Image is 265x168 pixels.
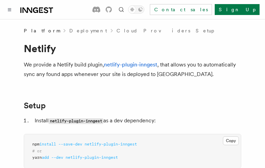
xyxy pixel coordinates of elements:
[85,142,137,147] span: netlify-plugin-inngest
[117,5,125,14] button: Find something...
[24,27,60,34] span: Platform
[69,27,107,34] a: Deployment
[24,101,46,110] a: Setup
[117,27,214,34] a: Cloud Providers Setup
[32,149,42,153] span: # or
[58,142,82,147] span: --save-dev
[223,136,239,145] button: Copy
[42,155,49,160] span: add
[215,4,260,15] a: Sign Up
[150,4,212,15] a: Contact sales
[104,61,157,68] a: netlify-plugin-inngest
[128,5,144,14] button: Toggle dark mode
[39,142,56,147] span: install
[32,142,39,147] span: npm
[66,155,118,160] span: netlify-plugin-inngest
[33,116,241,126] li: Install as a dev dependency:
[51,155,63,160] span: --dev
[24,42,241,55] h1: Netlify
[5,5,14,14] button: Toggle navigation
[49,118,103,124] code: netlify-plugin-inngest
[32,155,42,160] span: yarn
[24,60,241,79] p: We provide a Netlify build plugin, , that allows you to automatically sync any found apps wheneve...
